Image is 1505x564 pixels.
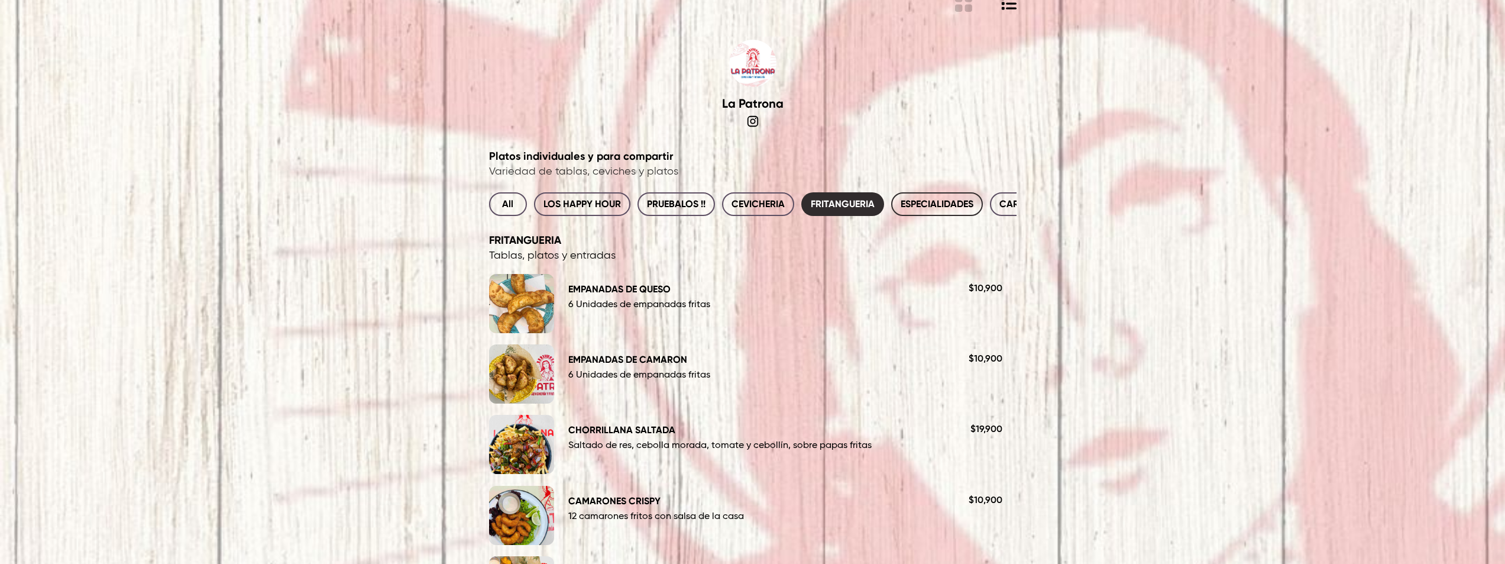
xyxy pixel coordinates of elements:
[970,424,1002,436] p: $ 19,900
[969,283,1002,295] p: $ 10,900
[489,249,1017,262] p: Tablas, platos y entradas
[568,299,969,315] p: 6 Unidades de empanadas fritas
[489,165,1017,178] p: Variedad de tablas, ceviches y platos
[901,196,973,212] span: ESPECIALIDADES
[990,192,1104,216] button: CARNES Y PESCADOS
[637,192,715,216] button: PRUEBALOS !!
[499,196,517,212] span: All
[568,511,969,527] p: 12 camarones fritos con salsa de la casa
[568,424,675,436] h4: CHORRILLANA SALTADA
[568,370,969,386] p: 6 Unidades de empanadas fritas
[568,354,687,365] h4: EMPANADAS DE CAMARON
[999,196,1095,212] span: CARNES Y PESCADOS
[745,113,761,130] a: social-link-INSTAGRAM
[722,192,794,216] button: CEVICHERIA
[543,196,621,212] span: LOS HAPPY HOUR
[732,196,785,212] span: CEVICHERIA
[489,234,1017,247] h3: FRITANGUERIA
[534,192,630,216] button: LOS HAPPY HOUR
[568,283,671,295] h4: EMPANADAS DE QUESO
[969,354,1002,365] p: $ 10,900
[568,495,661,507] h4: CAMARONES CRISPY
[801,192,884,216] button: FRITANGUERIA
[489,192,527,216] button: All
[891,192,983,216] button: ESPECIALIDADES
[647,196,705,212] span: PRUEBALOS !!
[722,96,784,111] h1: La Patrona
[568,440,970,456] p: Saltado de res, cebolla morada, tomate y cebollín, sobre papas fritas
[489,150,1017,163] h2: Platos individuales y para compartir
[811,196,875,212] span: FRITANGUERIA
[969,495,1002,507] p: $ 10,900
